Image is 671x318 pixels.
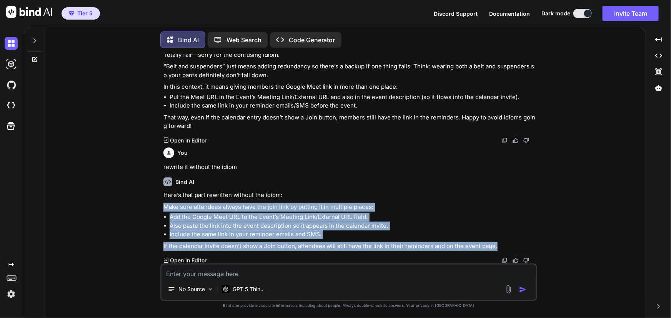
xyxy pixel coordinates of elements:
[541,10,570,17] span: Dark mode
[163,203,536,212] p: Make sure attendees always have the join link by putting it in multiple places:
[489,10,530,18] button: Documentation
[603,6,659,21] button: Invite Team
[5,288,18,301] img: settings
[513,257,519,263] img: like
[170,101,536,110] li: Include the same link in your reminder emails/SMS before the event.
[163,113,536,131] p: That way, even if the calendar entry doesn’t show a Join button, members still have the link in t...
[175,178,194,186] h6: Bind AI
[170,230,536,239] li: Include the same link in your reminder emails and SMS.
[170,257,206,264] p: Open in Editor
[69,11,74,16] img: premium
[163,191,536,200] p: Here’s that part rewritten without the idiom:
[434,10,478,18] button: Discord Support
[504,285,513,294] img: attachment
[207,286,214,293] img: Pick Models
[77,10,93,17] span: Tier 5
[178,35,199,45] p: Bind AI
[163,62,536,79] p: “Belt and suspenders” just means adding redundancy so there’s a backup if one thing fails. Think:...
[226,35,261,45] p: Web Search
[178,285,205,293] p: No Source
[177,149,188,157] h6: You
[163,163,536,172] p: rewrite it without the idiom
[170,222,536,230] li: Also paste the link into the event description so it appears in the calendar invite.
[523,137,529,144] img: dislike
[170,137,206,144] p: Open in Editor
[434,10,478,17] span: Discord Support
[5,37,18,50] img: darkChat
[5,58,18,71] img: darkAi-studio
[502,137,508,144] img: copy
[513,137,519,144] img: like
[233,285,263,293] p: GPT 5 Thin..
[5,78,18,91] img: githubDark
[289,35,335,45] p: Code Generator
[160,303,537,308] p: Bind can provide inaccurate information, including about people. Always double-check its answers....
[62,7,100,20] button: premiumTier 5
[6,6,52,18] img: Bind AI
[5,99,18,112] img: cloudideIcon
[170,93,536,102] li: Put the Meet URL in the Event’s Meeting Link/External URL and also in the event description (so i...
[222,285,230,293] img: GPT 5 Thinking High
[163,51,536,60] p: Totally fair—sorry for the confusing idiom.
[502,257,508,263] img: copy
[163,83,536,91] p: In this context, it means giving members the Google Meet link in more than one place:
[489,10,530,17] span: Documentation
[519,286,527,293] img: icon
[163,242,536,251] p: If the calendar invite doesn’t show a Join button, attendees will still have the link in their re...
[523,257,529,263] img: dislike
[170,213,536,222] li: Add the Google Meet URL to the Event’s Meeting Link/External URL field.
